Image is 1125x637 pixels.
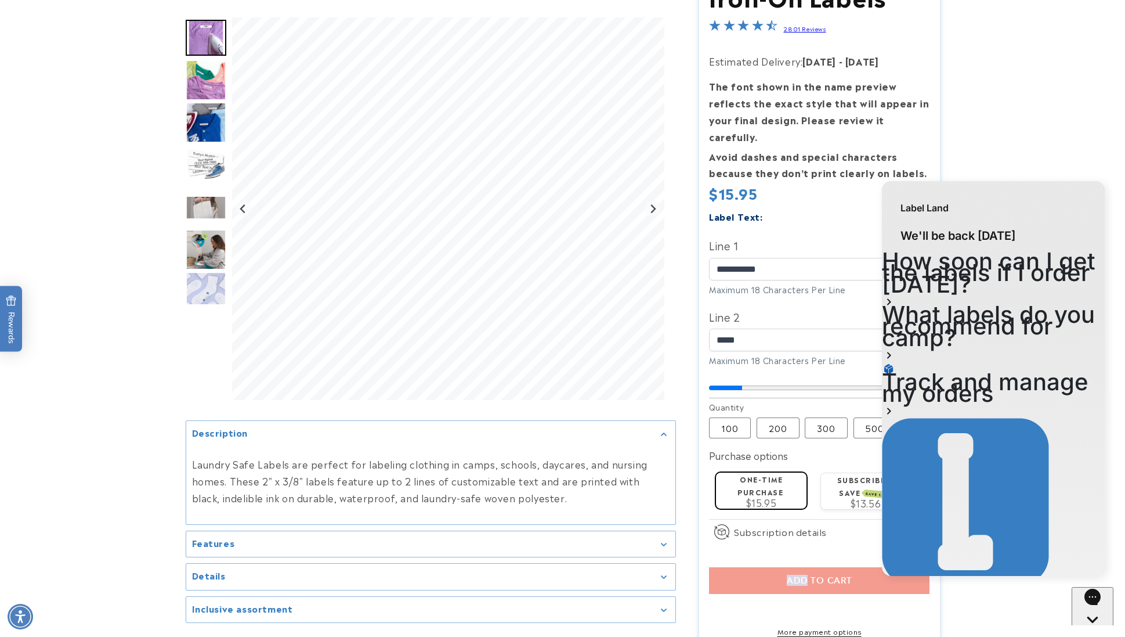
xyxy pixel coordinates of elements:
[186,17,676,623] media-gallery: Gallery Viewer
[192,426,248,438] h2: Description
[9,243,176,410] img: Label Land
[709,626,929,636] a: More payment options
[805,418,848,438] label: 300
[737,474,783,496] label: One-time purchase
[186,531,675,557] summary: Features
[853,418,896,438] label: 500
[186,20,226,56] img: Iron on name label being ironed to shirt
[709,307,929,326] label: Line 2
[186,564,675,590] summary: Details
[9,544,147,579] iframe: Sign Up via Text for Offers
[186,17,226,58] div: Go to slide 1
[709,401,745,413] legend: Quantity
[709,53,929,70] p: Estimated Delivery:
[709,182,758,203] span: $15.95
[186,229,226,270] div: Go to slide 6
[192,602,293,614] h2: Inclusive assortment
[709,79,929,143] strong: The font shown in the name preview reflects the exact style that will appear in your final design...
[186,272,226,312] div: Go to slide 7
[186,102,226,143] img: Iron on name labels ironed to shirt collar
[186,272,226,312] img: Iron-On Labels - Label Land
[192,537,235,548] h2: Features
[709,210,763,223] label: Label Text:
[864,490,891,499] span: SAVE 15%
[802,54,836,68] strong: [DATE]
[851,496,881,510] span: $13.56
[709,448,788,462] label: Purchase options
[709,283,929,296] div: Maximum 18 Characters Per Line
[186,195,226,219] img: null
[757,418,800,438] label: 200
[6,295,17,343] span: Rewards
[236,201,251,217] button: Go to last slide
[709,354,929,366] div: Maximum 18 Characters Per Line
[645,201,660,217] button: Next slide
[186,102,226,143] div: Go to slide 3
[734,525,827,539] span: Subscription details
[746,495,777,509] span: $15.95
[709,236,929,254] label: Line 1
[839,54,843,68] strong: -
[1072,587,1113,625] iframe: Gorgias live chat messenger
[192,570,226,581] h2: Details
[186,596,675,622] summary: Inclusive assortment
[186,229,226,270] img: Iron-On Labels - Label Land
[186,60,226,100] div: Go to slide 2
[9,243,231,483] div: Label LandStart conversation
[709,21,777,35] span: 4.5-star overall rating
[192,456,670,506] p: Laundry Safe Labels are perfect for labeling clothing in camps, schools, daycares, and nursing ho...
[787,575,852,586] span: Add to cart
[783,24,826,33] a: 2801 Reviews - open in a new tab
[709,567,929,594] button: Add to cart
[709,149,927,180] strong: Avoid dashes and special characters because they don’t print clearly on labels.
[186,60,226,100] img: Iron on name tags ironed to a t-shirt
[186,145,226,185] div: Go to slide 4
[837,474,895,497] label: Subscribe & save
[186,145,226,185] img: Iron-on name labels with an iron
[186,420,675,447] summary: Description
[709,418,751,438] label: 100
[845,54,879,68] strong: [DATE]
[186,187,226,228] div: Go to slide 5
[873,175,1113,585] iframe: Gorgias live chat window
[8,604,33,629] div: Accessibility Menu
